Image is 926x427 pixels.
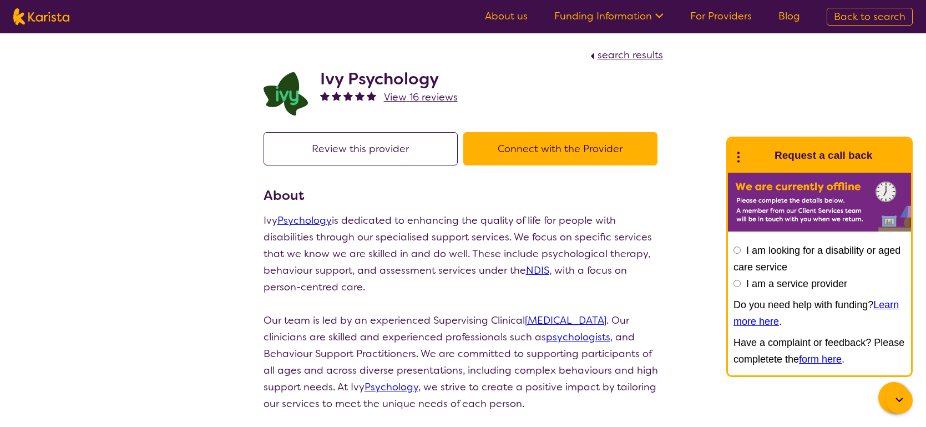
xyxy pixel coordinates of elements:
[746,144,768,167] img: Karista
[264,212,663,295] p: Ivy is dedicated to enhancing the quality of life for people with disabilities through our specia...
[277,214,332,227] a: Psychology
[320,91,330,101] img: fullstar
[588,48,663,62] a: search results
[775,147,872,164] h1: Request a call back
[367,91,376,101] img: fullstar
[343,91,353,101] img: fullstar
[598,48,663,62] span: search results
[827,8,913,26] a: Back to search
[355,91,365,101] img: fullstar
[485,9,528,23] a: About us
[799,354,842,365] a: form here
[320,69,458,89] h2: Ivy Psychology
[525,314,606,327] a: [MEDICAL_DATA]
[264,72,308,115] img: lcqb2d1jpug46odws9wh.png
[546,330,610,344] a: psychologists
[264,185,663,205] h3: About
[690,9,752,23] a: For Providers
[728,173,911,232] img: Karista offline chat form to request call back
[526,264,549,277] a: NDIS
[463,142,663,155] a: Connect with the Provider
[264,132,458,165] button: Review this provider
[264,312,663,412] p: Our team is led by an experienced Supervising Clinical . Our clinicians are skilled and experienc...
[746,278,847,289] label: I am a service provider
[733,245,900,273] label: I am looking for a disability or aged care service
[332,91,341,101] img: fullstar
[878,382,909,413] button: Channel Menu
[834,10,905,23] span: Back to search
[365,380,418,394] a: Psychology
[264,142,463,155] a: Review this provider
[778,9,800,23] a: Blog
[733,297,905,330] p: Do you need help with funding? .
[554,9,664,23] a: Funding Information
[13,8,69,25] img: Karista logo
[384,91,458,104] span: View 16 reviews
[384,89,458,106] a: View 16 reviews
[733,334,905,368] p: Have a complaint or feedback? Please completete the .
[463,132,657,165] button: Connect with the Provider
